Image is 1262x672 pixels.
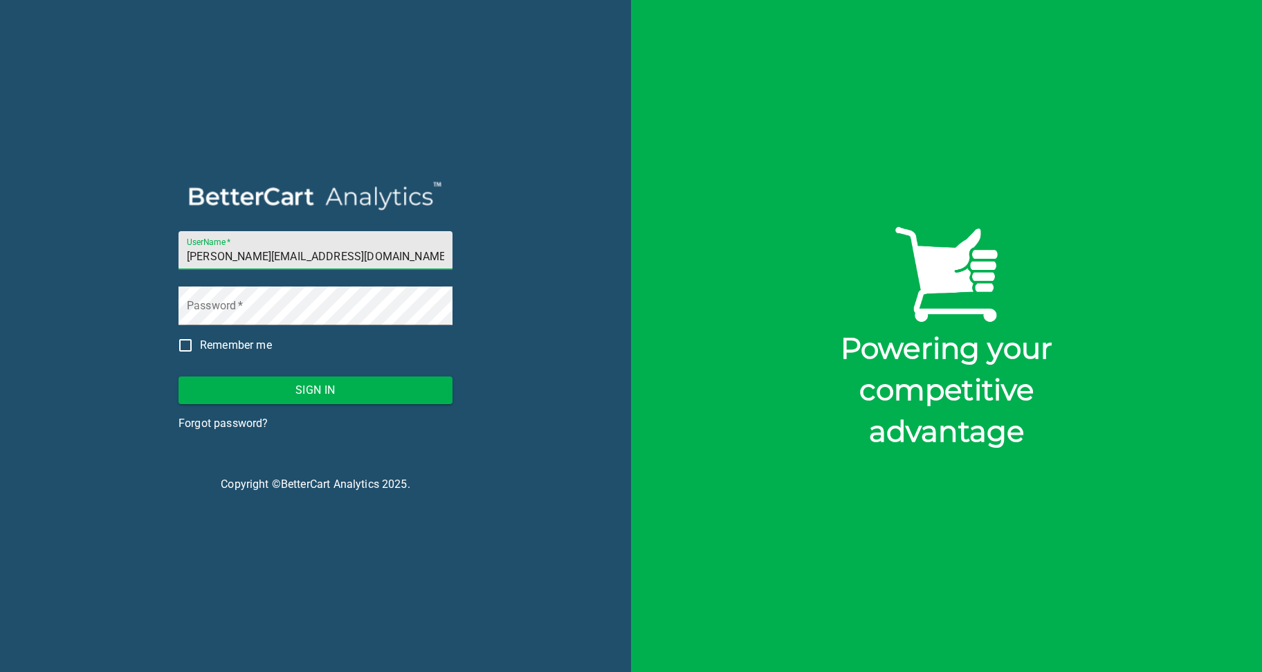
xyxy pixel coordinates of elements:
[179,376,452,404] button: Sign In
[789,327,1104,452] div: Powering your competitive advantage
[190,381,441,400] span: Sign In
[179,476,452,493] p: Copyright © 2025 .
[891,220,1002,328] img: BetterCart
[179,179,452,214] img: BetterCart Analytics Logo
[200,337,272,354] span: Remember me
[179,415,268,432] a: Forgot password?
[281,478,379,491] a: BetterCart Analytics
